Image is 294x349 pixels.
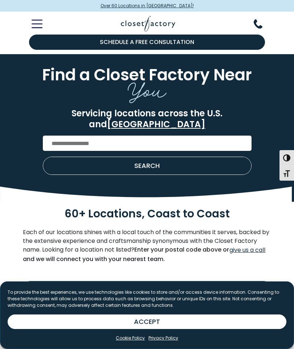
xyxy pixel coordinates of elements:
[134,163,160,169] span: SEARCH
[8,289,286,309] p: To provide the best experiences, we use technologies like cookies to store and/or access device i...
[23,245,266,263] strong: Enter your postal code above or and we will connect you with your nearest team.
[279,165,294,181] button: Toggle Font size
[8,314,286,329] button: ACCEPT
[29,35,265,50] a: Schedule a Free Consultation
[65,206,230,221] span: 60+ Locations, Coast to Coast
[42,64,210,86] span: Find a Closet Factory
[128,72,167,105] span: You
[116,335,145,341] a: Cookie Policy
[254,19,271,29] button: Phone Number
[121,16,175,32] img: Closet Factory Logo
[101,3,194,9] span: Over 60 Locations in [GEOGRAPHIC_DATA]!
[229,245,266,255] a: give us a call
[43,157,251,174] button: Search our Nationwide Locations
[23,20,42,28] button: Toggle Mobile Menu
[43,136,252,151] input: Enter Postal Code
[148,335,178,341] a: Privacy Policy
[107,118,205,130] a: [GEOGRAPHIC_DATA]
[23,281,271,299] button: [US_STATE]
[23,108,271,130] p: Servicing locations across the U.S. and
[213,64,252,86] span: Near
[23,228,271,264] p: Each of our locations shines with a local touch of the communities it serves, backed by the exten...
[279,150,294,165] button: Toggle High Contrast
